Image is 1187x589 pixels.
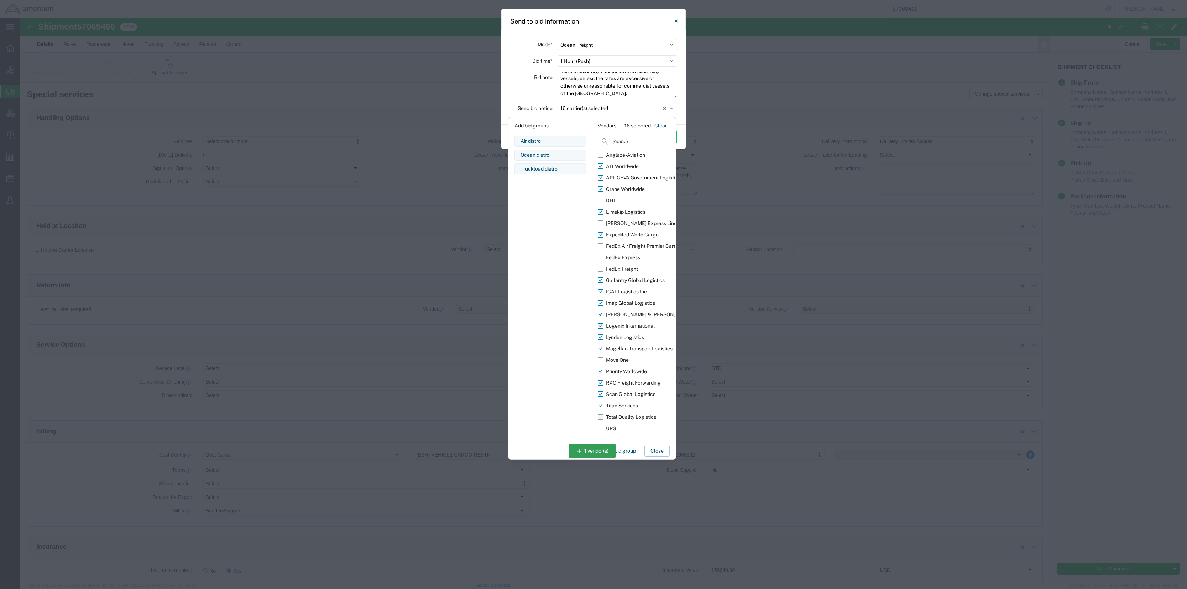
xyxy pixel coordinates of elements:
[624,122,651,130] div: 16 selected
[518,103,553,114] label: Send bid notice
[669,14,683,28] button: Close
[534,72,553,83] label: Bid note
[652,120,670,131] button: Clear
[532,55,553,67] label: Bid time
[558,103,677,114] button: 16 carrier(s) selected
[598,136,693,147] input: Search
[514,120,586,131] div: Add bid groups
[598,122,616,130] div: Vendors
[521,137,580,145] div: Air distro
[510,16,579,26] h4: Send to bid information
[538,39,553,50] label: Mode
